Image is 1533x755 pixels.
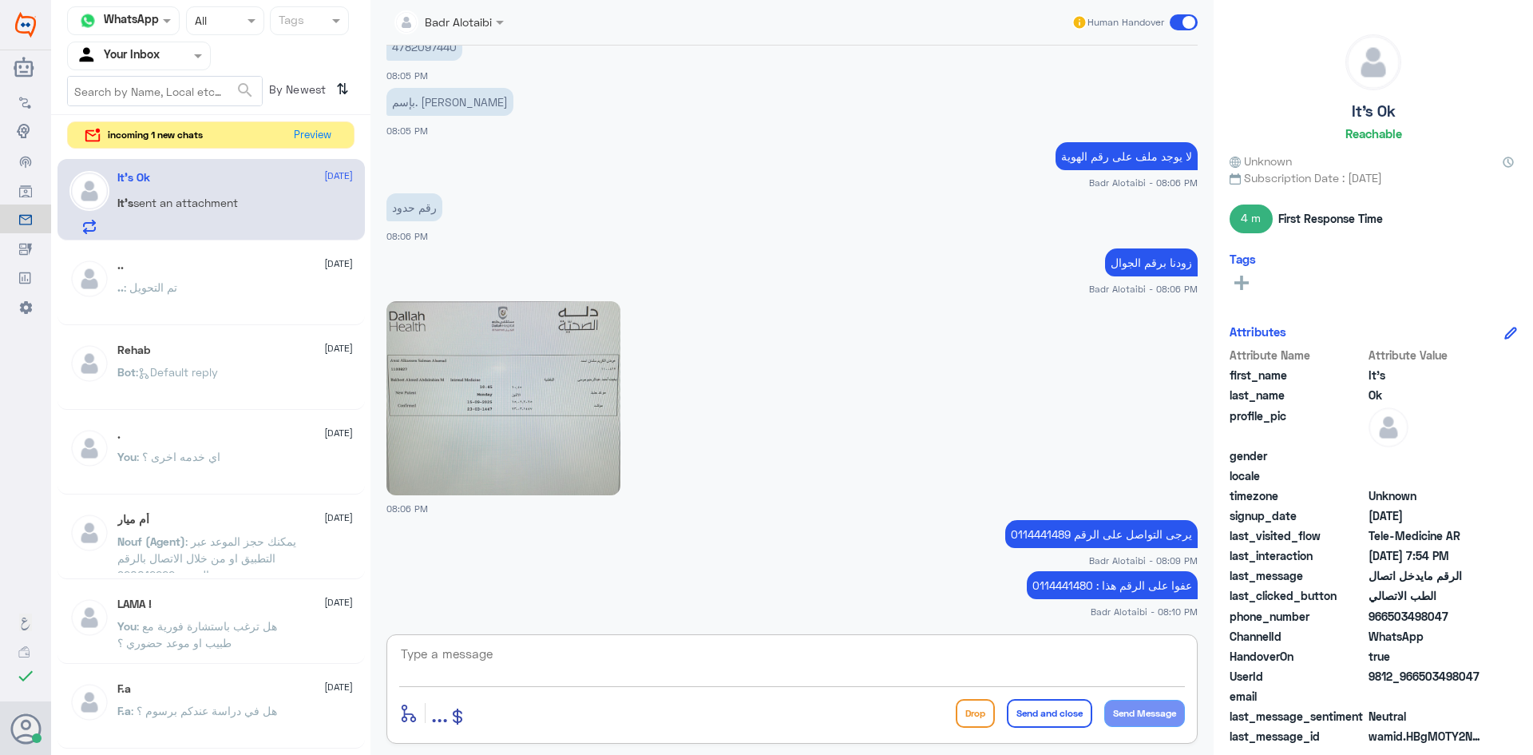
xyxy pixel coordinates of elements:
span: search [236,81,255,100]
span: last_message_sentiment [1230,708,1365,725]
span: Badr Alotaibi - 08:09 PM [1089,554,1198,567]
span: 2025-09-14T16:54:32.541Z [1369,547,1484,564]
span: first_name [1230,367,1365,383]
span: Unknown [1369,487,1484,504]
h5: It’s Ok [1352,102,1396,121]
span: Attribute Value [1369,347,1484,364]
h5: Rehab [117,344,150,357]
img: defaultAdmin.png [69,598,109,638]
span: 08:05 PM [386,125,428,136]
h5: أم ميار [117,513,149,527]
span: Ok [1369,387,1484,403]
span: [DATE] [324,511,353,525]
span: null [1369,467,1484,484]
span: F.a [117,704,131,717]
p: 14/9/2025, 8:05 PM [386,88,513,116]
h6: Reachable [1345,126,1402,141]
img: defaultAdmin.png [69,513,109,553]
div: Tags [276,11,304,32]
span: timezone [1230,487,1365,504]
button: Drop [956,699,995,728]
img: defaultAdmin.png [1346,35,1400,89]
span: Human Handover [1087,15,1164,30]
i: check [16,666,35,685]
span: [DATE] [324,595,353,610]
span: [DATE] [324,169,353,183]
img: defaultAdmin.png [69,682,109,722]
span: Bot [117,365,136,379]
span: Subscription Date : [DATE] [1230,169,1517,186]
span: signup_date [1230,507,1365,524]
button: ... [431,695,448,731]
span: last_clicked_button [1230,587,1365,604]
button: Avatar [10,713,41,744]
span: ... [431,698,448,727]
span: wamid.HBgMOTY2NTAzNDk4MDQ3FQIAEhgUMkE1MTAwMDY3NTQxRURGQUQyMjEA [1369,728,1484,745]
span: 08:06 PM [386,503,428,514]
span: : هل في دراسة عندكم برسوم ؟ [131,704,277,717]
button: Send Message [1104,700,1185,727]
span: First Response Time [1278,210,1383,227]
img: defaultAdmin.png [69,171,109,211]
span: last_message [1230,567,1365,584]
span: الطب الاتصالي [1369,587,1484,604]
span: 08:05 PM [386,70,428,81]
span: 2 [1369,628,1484,645]
span: : اي خدمه اخرى ؟ [137,450,220,463]
i: ⇅ [336,76,349,102]
span: Badr Alotaibi - 08:06 PM [1089,282,1198,296]
h6: Attributes [1230,324,1286,339]
span: Badr Alotaibi - 08:10 PM [1091,605,1198,618]
img: defaultAdmin.png [1369,407,1408,447]
span: gender [1230,447,1365,464]
span: phone_number [1230,608,1365,625]
h6: Tags [1230,252,1256,266]
span: 2025-09-14T16:52:42.471Z [1369,507,1484,524]
span: By Newest [263,76,330,108]
span: UserId [1230,668,1365,685]
button: Send and close [1007,699,1092,728]
span: Badr Alotaibi - 08:06 PM [1089,176,1198,189]
span: 0 [1369,708,1484,725]
span: email [1230,688,1365,705]
span: 966503498047 [1369,608,1484,625]
img: Widebot Logo [15,12,36,38]
button: search [236,77,255,104]
p: 14/9/2025, 8:10 PM [1027,571,1198,599]
p: 14/9/2025, 8:09 PM [1005,520,1198,548]
span: profile_pic [1230,407,1365,444]
img: 1848075815806099.jpg [386,301,620,495]
input: Search by Name, Local etc… [68,77,262,105]
span: : هل ترغب باستشارة فورية مع طبيب او موعد حضوري ؟ [117,619,277,650]
img: yourInbox.svg [76,44,100,68]
img: defaultAdmin.png [69,259,109,299]
span: last_message_id [1230,728,1365,745]
img: defaultAdmin.png [69,344,109,383]
span: : Default reply [136,365,218,379]
span: 9812_966503498047 [1369,668,1484,685]
span: You [117,619,137,633]
p: 14/9/2025, 8:06 PM [1056,142,1198,170]
span: Attribute Name [1230,347,1365,364]
span: last_name [1230,387,1365,403]
span: It’s [117,196,133,209]
span: sent an attachment [133,196,238,209]
img: whatsapp.png [76,9,100,33]
span: 08:06 PM [386,231,428,241]
span: last_interaction [1230,547,1365,564]
p: 14/9/2025, 8:06 PM [1105,248,1198,276]
button: Preview [287,122,338,149]
span: Unknown [1230,153,1292,169]
span: 4 m [1230,205,1273,233]
h5: It’s Ok [117,171,150,185]
span: ChannelId [1230,628,1365,645]
span: Tele-Medicine AR [1369,527,1484,544]
span: Nouf (Agent) [117,534,185,548]
h5: F.a [117,682,131,696]
span: incoming 1 new chats [108,128,203,142]
span: [DATE] [324,680,353,694]
span: : يمكنك حجز الموعد عبر التطبيق او من خلال الاتصال بالرقم الموحد 920012222 [117,534,296,582]
span: [DATE] [324,256,353,271]
span: It’s [1369,367,1484,383]
span: null [1369,447,1484,464]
